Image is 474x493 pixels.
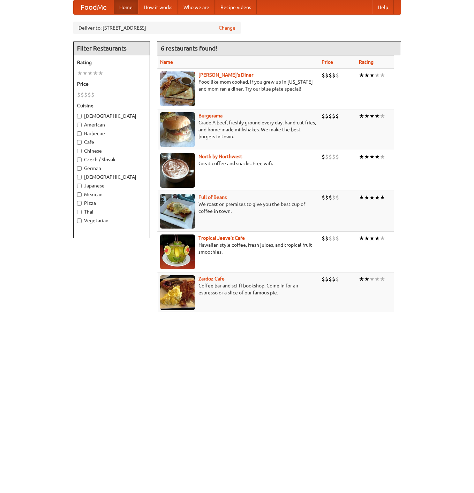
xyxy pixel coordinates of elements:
[77,166,82,171] input: German
[98,69,103,77] li: ★
[380,194,385,201] li: ★
[77,200,146,207] label: Pizza
[325,112,329,120] li: $
[82,69,88,77] li: ★
[91,91,95,99] li: $
[380,234,385,242] li: ★
[380,275,385,283] li: ★
[160,112,195,147] img: burgerama.jpg
[359,275,364,283] li: ★
[77,157,82,162] input: Czech / Slovak
[332,275,336,283] li: $
[160,194,195,229] img: beans.jpg
[336,234,339,242] li: $
[369,234,375,242] li: ★
[325,71,329,79] li: $
[77,217,146,224] label: Vegetarian
[160,201,316,215] p: We roast on premises to give you the best cup of coffee in town.
[364,112,369,120] li: ★
[364,71,369,79] li: ★
[325,275,329,283] li: $
[359,59,374,65] a: Rating
[336,153,339,161] li: $
[336,71,339,79] li: $
[322,71,325,79] li: $
[198,72,253,78] a: [PERSON_NAME]'s Diner
[329,71,332,79] li: $
[77,130,146,137] label: Barbecue
[375,112,380,120] li: ★
[77,139,146,146] label: Cafe
[375,275,380,283] li: ★
[375,234,380,242] li: ★
[77,165,146,172] label: German
[215,0,257,14] a: Recipe videos
[364,194,369,201] li: ★
[77,121,146,128] label: American
[322,59,333,65] a: Price
[322,275,325,283] li: $
[77,174,146,180] label: [DEMOGRAPHIC_DATA]
[198,194,227,200] a: Full of Beans
[322,153,325,161] li: $
[77,191,146,198] label: Mexican
[198,154,242,159] b: North by Northwest
[77,80,146,87] h5: Price
[81,91,84,99] li: $
[77,91,81,99] li: $
[325,194,329,201] li: $
[369,153,375,161] li: ★
[375,153,380,161] li: ★
[160,71,195,106] img: sallys.jpg
[160,59,173,65] a: Name
[372,0,394,14] a: Help
[138,0,178,14] a: How it works
[336,112,339,120] li: $
[160,241,316,255] p: Hawaiian style coffee, fresh juices, and tropical fruit smoothies.
[369,112,375,120] li: ★
[161,45,217,52] ng-pluralize: 6 restaurants found!
[77,208,146,215] label: Thai
[77,156,146,163] label: Czech / Slovak
[77,114,82,118] input: [DEMOGRAPHIC_DATA]
[329,234,332,242] li: $
[332,71,336,79] li: $
[332,194,336,201] li: $
[73,22,241,34] div: Deliver to: [STREET_ADDRESS]
[336,194,339,201] li: $
[359,234,364,242] li: ★
[77,210,82,214] input: Thai
[369,71,375,79] li: ★
[322,112,325,120] li: $
[325,153,329,161] li: $
[77,123,82,127] input: American
[198,113,223,118] a: Burgerama
[160,153,195,188] img: north.jpg
[160,282,316,296] p: Coffee bar and sci-fi bookshop. Come in for an espresso or a slice of our famous pie.
[329,275,332,283] li: $
[114,0,138,14] a: Home
[219,24,235,31] a: Change
[77,182,146,189] label: Japanese
[322,234,325,242] li: $
[380,153,385,161] li: ★
[77,201,82,206] input: Pizza
[332,153,336,161] li: $
[359,153,364,161] li: ★
[74,41,150,55] h4: Filter Restaurants
[77,218,82,223] input: Vegetarian
[380,71,385,79] li: ★
[329,153,332,161] li: $
[375,194,380,201] li: ★
[198,235,245,241] a: Tropical Jeeve's Cafe
[77,113,146,120] label: [DEMOGRAPHIC_DATA]
[178,0,215,14] a: Who we are
[77,140,82,145] input: Cafe
[160,160,316,167] p: Great coffee and snacks. Free wifi.
[88,91,91,99] li: $
[77,59,146,66] h5: Rating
